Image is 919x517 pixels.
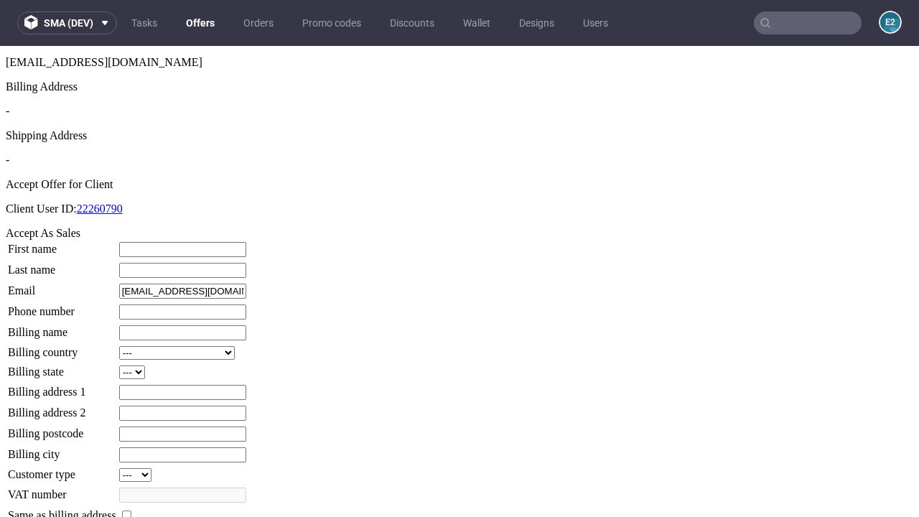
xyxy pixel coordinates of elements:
[880,12,900,32] figcaption: e2
[6,181,913,194] div: Accept As Sales
[7,279,117,295] td: Billing name
[7,237,117,253] td: Email
[17,11,117,34] button: sma (dev)
[177,11,223,34] a: Offers
[7,319,117,334] td: Billing state
[7,421,117,437] td: Customer type
[381,11,443,34] a: Discounts
[7,441,117,457] td: VAT number
[7,380,117,396] td: Billing postcode
[6,157,913,169] p: Client User ID:
[7,258,117,274] td: Phone number
[7,216,117,233] td: Last name
[6,34,913,47] div: Billing Address
[7,195,117,212] td: First name
[7,338,117,355] td: Billing address 1
[294,11,370,34] a: Promo codes
[6,132,913,145] div: Accept Offer for Client
[235,11,282,34] a: Orders
[510,11,563,34] a: Designs
[77,157,123,169] a: 22260790
[6,10,202,22] span: [EMAIL_ADDRESS][DOMAIN_NAME]
[6,83,913,96] div: Shipping Address
[123,11,166,34] a: Tasks
[7,359,117,376] td: Billing address 2
[7,299,117,315] td: Billing country
[6,59,9,71] span: -
[454,11,499,34] a: Wallet
[44,18,93,28] span: sma (dev)
[574,11,617,34] a: Users
[7,462,117,478] td: Same as billing address
[7,401,117,417] td: Billing city
[6,108,9,120] span: -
